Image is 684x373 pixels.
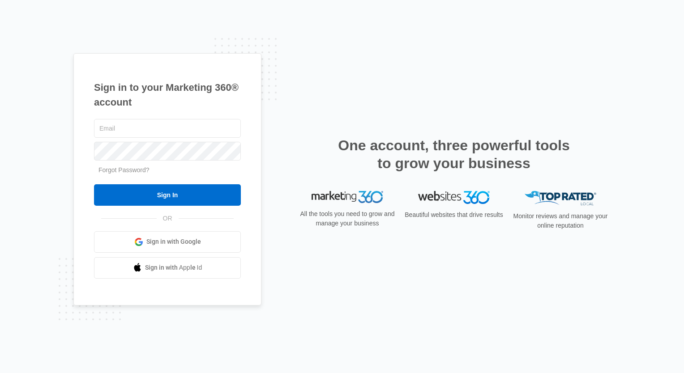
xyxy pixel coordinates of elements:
[525,191,596,206] img: Top Rated Local
[94,257,241,279] a: Sign in with Apple Id
[510,212,611,230] p: Monitor reviews and manage your online reputation
[145,263,202,272] span: Sign in with Apple Id
[157,214,179,223] span: OR
[312,191,383,203] img: Marketing 360
[94,80,241,110] h1: Sign in to your Marketing 360® account
[335,136,573,172] h2: One account, three powerful tools to grow your business
[98,166,150,174] a: Forgot Password?
[418,191,490,204] img: Websites 360
[94,184,241,206] input: Sign In
[297,209,398,228] p: All the tools you need to grow and manage your business
[94,231,241,253] a: Sign in with Google
[94,119,241,138] input: Email
[146,237,201,246] span: Sign in with Google
[404,210,504,220] p: Beautiful websites that drive results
